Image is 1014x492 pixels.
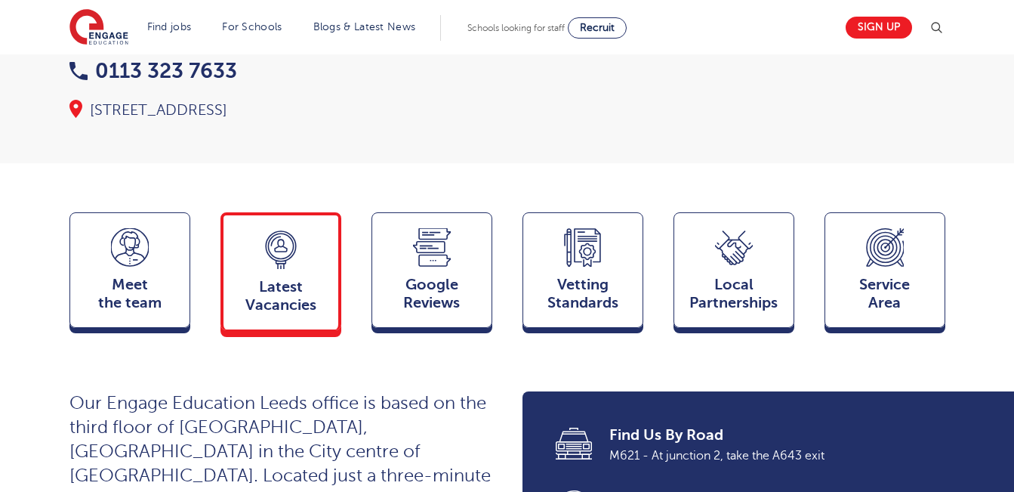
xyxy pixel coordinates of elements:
[69,59,237,82] a: 0113 323 7633
[313,21,416,32] a: Blogs & Latest News
[220,212,341,337] a: LatestVacancies
[467,23,565,33] span: Schools looking for staff
[846,17,912,39] a: Sign up
[69,212,190,335] a: Meetthe team
[673,212,794,335] a: Local Partnerships
[531,276,635,312] span: Vetting Standards
[371,212,492,335] a: GoogleReviews
[522,212,643,335] a: VettingStandards
[580,22,615,33] span: Recruit
[609,446,924,466] span: M621 - At junction 2, take the A643 exit
[682,276,786,312] span: Local Partnerships
[147,21,192,32] a: Find jobs
[833,276,937,312] span: Service Area
[609,425,924,446] span: Find Us By Road
[231,278,331,314] span: Latest Vacancies
[568,17,627,39] a: Recruit
[69,9,128,47] img: Engage Education
[222,21,282,32] a: For Schools
[380,276,484,312] span: Google Reviews
[69,100,492,121] div: [STREET_ADDRESS]
[78,276,182,312] span: Meet the team
[824,212,945,335] a: ServiceArea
